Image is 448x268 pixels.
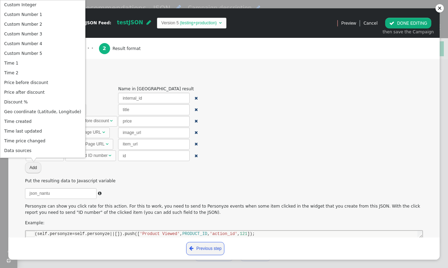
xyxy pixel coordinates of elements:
[182,1,184,6] span: ,
[2,136,83,146] td: Time price changed
[25,203,423,216] p: Personyze can show you click rate for this action. For this to work, you need to send to Personyz...
[2,19,83,29] td: Custom Number 2
[25,178,423,184] p: Put the resulting data to Javascript variable
[109,153,111,158] span: 
[25,220,423,226] p: Example:
[2,117,83,126] td: Time created
[194,96,198,101] a: 
[83,44,93,52] div: · · ·
[214,1,222,6] span: 121
[211,1,214,6] span: ,
[2,10,83,19] td: Custom Number 1
[2,97,83,107] td: Discount %
[98,191,101,195] span: 
[2,58,83,68] td: Time 1
[194,154,198,158] span: 
[194,130,198,135] a: 
[383,29,434,35] div: then save the Campaign
[385,18,431,28] button: DONE EDITING
[114,1,154,6] span: 'Product Viewed'
[103,45,106,51] b: 2
[154,1,157,6] span: ,
[2,68,83,78] td: Time 2
[194,153,198,158] a: 
[222,1,229,6] span: ]);
[2,39,83,49] td: Custom Number 4
[179,1,222,6] span: , result_ready]);
[97,19,132,24] span: , json_nantu);
[157,1,182,6] span: PRODUCT_ID
[106,142,109,146] span: 
[219,21,222,25] span: 
[102,130,105,134] span: 
[194,96,198,100] span: 
[172,1,179,6] span: 121
[70,152,108,159] div: Assigned ID number
[2,126,83,136] td: Time last updated
[29,13,64,18] span: result_ready()
[9,26,11,31] span: }
[189,245,193,252] span: 
[186,242,224,255] a: Previous step
[2,29,83,39] td: Custom Number 3
[49,19,97,24] span: 'The JSON is ready'
[113,45,143,52] span: Result format
[118,86,194,92] td: Name in [GEOGRAPHIC_DATA] result
[70,118,109,124] div: Price before discount
[194,119,198,123] span: 
[194,142,198,146] a: 
[99,38,154,59] a: 2 Result format
[2,49,83,58] td: Custom Number 5
[147,20,151,25] span: 
[341,20,356,26] span: Preview
[194,107,198,112] a: 
[25,162,41,173] button: Add
[179,20,218,26] td: (testing+production)
[194,119,198,124] a: 
[194,108,198,112] span: 
[110,119,113,123] span: 
[9,1,114,6] span: (self.personyze=self.personyze||[]).push([
[161,20,179,26] td: Version 5
[70,129,101,135] div: Main Image URL
[9,13,29,18] span: function
[184,1,211,6] span: 'action_id'
[9,19,49,24] span: { console.log(
[2,87,83,97] td: Price after discount
[2,78,83,87] td: Price before discount
[2,107,83,117] td: Geo coordinate (Latitude, Longitude)
[117,19,143,26] span: testJSON
[169,1,172,6] span: ,
[70,141,105,147] div: Product Page URL
[364,21,378,26] a: Cancel
[2,146,83,156] td: Data sources
[341,18,356,28] a: Preview
[114,1,169,6] span: 'When action executed'
[389,21,394,26] span: 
